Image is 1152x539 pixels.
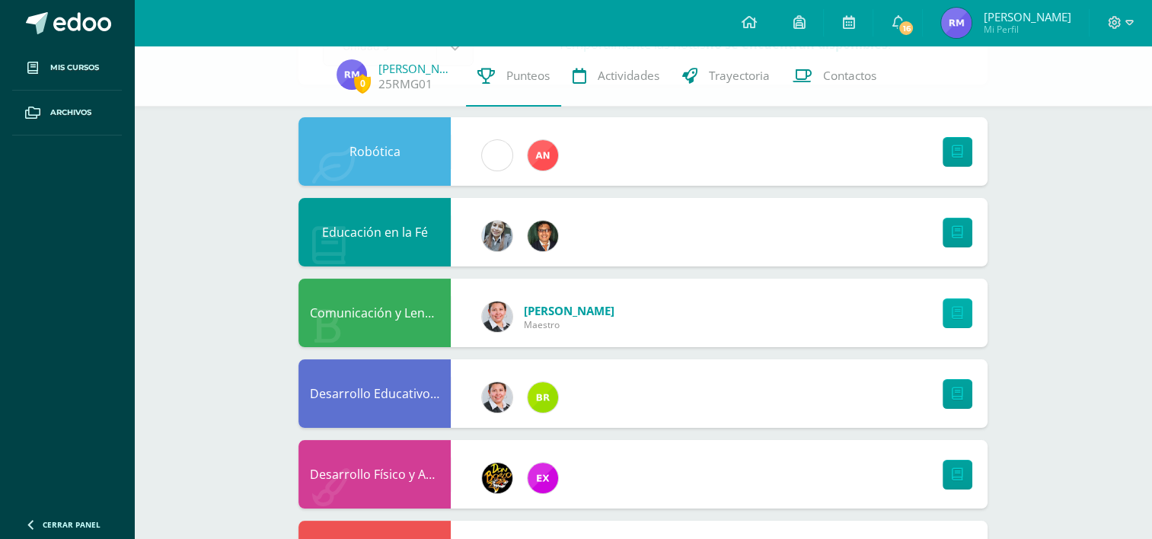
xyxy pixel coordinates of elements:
[378,61,455,76] a: [PERSON_NAME]
[466,46,561,107] a: Punteos
[528,382,558,413] img: 91fb60d109cd21dad9818b7e10cccf2e.png
[598,68,659,84] span: Actividades
[506,68,550,84] span: Punteos
[898,20,914,37] span: 16
[482,221,512,251] img: cba4c69ace659ae4cf02a5761d9a2473.png
[941,8,972,38] img: a716537da73df17c4388f15bc20f8998.png
[983,23,1071,36] span: Mi Perfil
[524,318,614,331] span: Maestro
[298,117,451,186] div: Robótica
[298,359,451,428] div: Desarrollo Educativo y Proyecto de Vida
[298,279,451,347] div: Comunicación y Lenguaje L.1
[43,519,101,530] span: Cerrar panel
[482,301,512,332] img: 08e00a7f0eb7830fd2468c6dcb3aac58.png
[50,62,99,74] span: Mis cursos
[524,303,614,318] span: [PERSON_NAME]
[298,440,451,509] div: Desarrollo Físico y Artístico
[528,221,558,251] img: 941e3438b01450ad37795ac5485d303e.png
[561,46,671,107] a: Actividades
[482,382,512,413] img: 08e00a7f0eb7830fd2468c6dcb3aac58.png
[378,76,432,92] a: 25RMG01
[781,46,888,107] a: Contactos
[983,9,1071,24] span: [PERSON_NAME]
[12,91,122,136] a: Archivos
[528,463,558,493] img: ce84f7dabd80ed5f5aa83b4480291ac6.png
[50,107,91,119] span: Archivos
[709,68,770,84] span: Trayectoria
[482,463,512,493] img: 21dcd0747afb1b787494880446b9b401.png
[12,46,122,91] a: Mis cursos
[298,198,451,266] div: Educación en la Fé
[528,140,558,171] img: 35a1f8cfe552b0525d1a6bbd90ff6c8c.png
[354,74,371,93] span: 0
[337,59,367,90] img: a716537da73df17c4388f15bc20f8998.png
[482,140,512,171] img: cae4b36d6049cd6b8500bd0f72497672.png
[671,46,781,107] a: Trayectoria
[823,68,876,84] span: Contactos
